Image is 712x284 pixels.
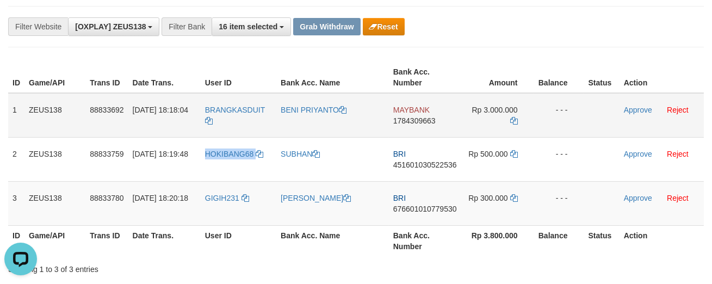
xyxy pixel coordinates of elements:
[128,62,201,93] th: Date Trans.
[205,106,265,114] span: BRANGKASDUIT
[8,181,24,225] td: 3
[205,150,263,158] a: HOKIBANG68
[468,150,507,158] span: Rp 500.000
[75,22,146,31] span: [OXPLAY] ZEUS138
[219,22,277,31] span: 16 item selected
[205,106,265,125] a: BRANGKASDUIT
[24,137,85,181] td: ZEUS138
[534,93,584,138] td: - - -
[90,150,123,158] span: 88833759
[4,4,37,37] button: Open LiveChat chat widget
[85,225,128,256] th: Trans ID
[510,194,518,202] a: Copy 300000 to clipboard
[468,194,507,202] span: Rp 300.000
[133,150,188,158] span: [DATE] 18:19:48
[24,225,85,256] th: Game/API
[624,194,652,202] a: Approve
[276,225,389,256] th: Bank Acc. Name
[133,194,188,202] span: [DATE] 18:20:18
[534,181,584,225] td: - - -
[205,194,239,202] span: GIGIH231
[128,225,201,256] th: Date Trans.
[281,194,351,202] a: [PERSON_NAME]
[393,205,457,213] span: Copy 676601010779530 to clipboard
[534,62,584,93] th: Balance
[8,137,24,181] td: 2
[624,150,652,158] a: Approve
[281,150,320,158] a: SUBHAN
[205,150,253,158] span: HOKIBANG68
[393,150,406,158] span: BRI
[8,225,24,256] th: ID
[667,106,689,114] a: Reject
[393,116,436,125] span: Copy 1784309663 to clipboard
[510,150,518,158] a: Copy 500000 to clipboard
[68,17,159,36] button: [OXPLAY] ZEUS138
[276,62,389,93] th: Bank Acc. Name
[667,150,689,158] a: Reject
[393,106,430,114] span: MAYBANK
[201,62,276,93] th: User ID
[510,116,518,125] a: Copy 3000000 to clipboard
[472,106,518,114] span: Rp 3.000.000
[90,106,123,114] span: 88833692
[393,194,406,202] span: BRI
[534,225,584,256] th: Balance
[205,194,249,202] a: GIGIH231
[461,225,534,256] th: Rp 3.800.000
[534,137,584,181] td: - - -
[162,17,212,36] div: Filter Bank
[620,62,704,93] th: Action
[8,93,24,138] td: 1
[201,225,276,256] th: User ID
[363,18,405,35] button: Reset
[624,106,652,114] a: Approve
[667,194,689,202] a: Reject
[24,62,85,93] th: Game/API
[8,17,68,36] div: Filter Website
[8,62,24,93] th: ID
[281,106,346,114] a: BENI PRIYANTO
[584,62,620,93] th: Status
[8,260,288,275] div: Showing 1 to 3 of 3 entries
[584,225,620,256] th: Status
[620,225,704,256] th: Action
[24,181,85,225] td: ZEUS138
[24,93,85,138] td: ZEUS138
[90,194,123,202] span: 88833780
[389,62,461,93] th: Bank Acc. Number
[393,160,457,169] span: Copy 451601030522536 to clipboard
[293,18,360,35] button: Grab Withdraw
[389,225,461,256] th: Bank Acc. Number
[133,106,188,114] span: [DATE] 18:18:04
[212,17,291,36] button: 16 item selected
[85,62,128,93] th: Trans ID
[461,62,534,93] th: Amount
